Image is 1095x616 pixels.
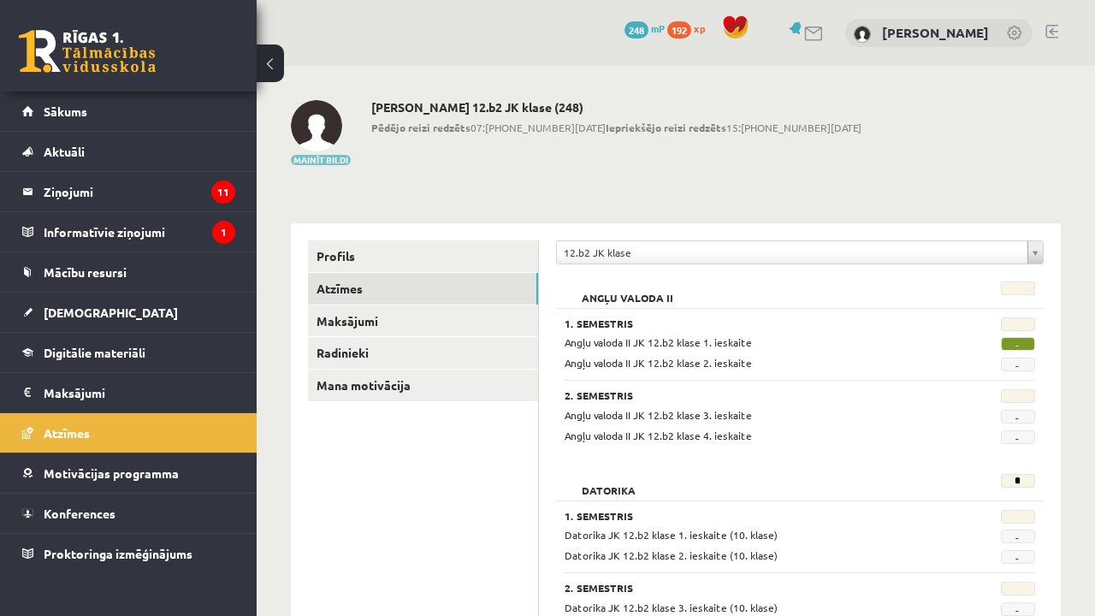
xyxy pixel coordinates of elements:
b: Pēdējo reizi redzēts [371,121,471,134]
span: Digitālie materiāli [44,345,145,360]
span: Sākums [44,104,87,119]
a: Mana motivācija [308,370,538,401]
span: 248 [624,21,648,38]
a: Sākums [22,92,235,131]
h3: 1. Semestris [565,317,952,329]
legend: Ziņojumi [44,172,235,211]
span: Proktoringa izmēģinājums [44,546,192,561]
i: 11 [211,181,235,204]
span: 07:[PHONE_NUMBER][DATE] 15:[PHONE_NUMBER][DATE] [371,120,861,135]
span: 12.b2 JK klase [564,241,1021,264]
span: - [1001,602,1035,616]
h3: 1. Semestris [565,510,952,522]
span: - [1001,337,1035,351]
span: xp [694,21,705,35]
a: Profils [308,240,538,272]
span: Datorika JK 12.b2 klase 2. ieskaite (10. klase) [565,548,778,562]
a: [PERSON_NAME] [882,24,989,41]
span: Motivācijas programma [44,465,179,481]
span: 192 [667,21,691,38]
h3: 2. Semestris [565,389,952,401]
span: mP [651,21,665,35]
a: [DEMOGRAPHIC_DATA] [22,293,235,332]
span: Angļu valoda II JK 12.b2 klase 3. ieskaite [565,408,752,422]
h2: Angļu valoda II [565,281,690,299]
b: Iepriekšējo reizi redzēts [606,121,726,134]
a: Atzīmes [22,413,235,453]
legend: Informatīvie ziņojumi [44,212,235,252]
a: Motivācijas programma [22,453,235,493]
span: - [1001,530,1035,543]
img: Nikola Maļinovska [291,100,342,151]
span: Mācību resursi [44,264,127,280]
a: Maksājumi [308,305,538,337]
h2: [PERSON_NAME] 12.b2 JK klase (248) [371,100,861,115]
a: 248 mP [624,21,665,35]
a: Atzīmes [308,273,538,305]
span: Angļu valoda II JK 12.b2 klase 4. ieskaite [565,429,752,442]
span: Datorika JK 12.b2 klase 3. ieskaite (10. klase) [565,601,778,614]
a: Rīgas 1. Tālmācības vidusskola [19,30,156,73]
i: 1 [212,221,235,244]
h3: 2. Semestris [565,582,952,594]
span: Konferences [44,506,115,521]
a: 12.b2 JK klase [557,241,1043,264]
a: Radinieki [308,337,538,369]
img: Nikola Maļinovska [854,26,871,43]
a: Informatīvie ziņojumi1 [22,212,235,252]
span: - [1001,410,1035,423]
span: Angļu valoda II JK 12.b2 klase 1. ieskaite [565,335,752,349]
a: Maksājumi [22,373,235,412]
a: Ziņojumi11 [22,172,235,211]
span: - [1001,550,1035,564]
a: Proktoringa izmēģinājums [22,534,235,573]
a: Konferences [22,494,235,533]
a: Aktuāli [22,132,235,171]
h2: Datorika [565,474,653,491]
span: Aktuāli [44,144,85,159]
a: 192 xp [667,21,713,35]
span: Atzīmes [44,425,90,441]
a: Mācību resursi [22,252,235,292]
span: Angļu valoda II JK 12.b2 klase 2. ieskaite [565,356,752,370]
legend: Maksājumi [44,373,235,412]
span: - [1001,358,1035,371]
span: - [1001,430,1035,444]
span: [DEMOGRAPHIC_DATA] [44,305,178,320]
button: Mainīt bildi [291,155,351,165]
a: Digitālie materiāli [22,333,235,372]
span: Datorika JK 12.b2 klase 1. ieskaite (10. klase) [565,528,778,542]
